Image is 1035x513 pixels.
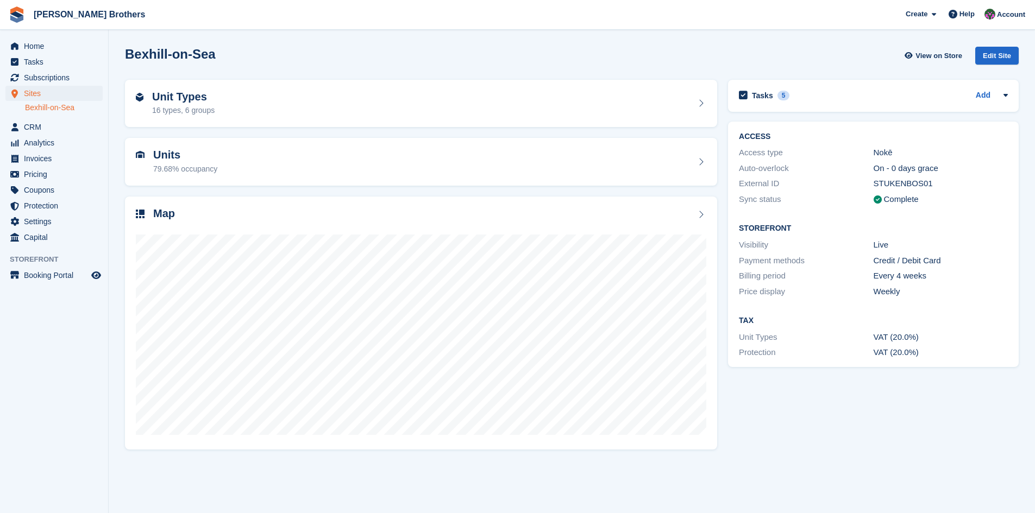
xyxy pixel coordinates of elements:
[5,167,103,182] a: menu
[874,270,1008,282] div: Every 4 weeks
[739,316,1008,325] h2: Tax
[5,230,103,245] a: menu
[903,47,967,65] a: View on Store
[25,103,103,113] a: Bexhill-on-Sea
[739,270,873,282] div: Billing period
[997,9,1025,20] span: Account
[24,151,89,166] span: Invoices
[5,54,103,69] a: menu
[24,167,89,182] span: Pricing
[29,5,149,23] a: [PERSON_NAME] Brothers
[739,147,873,159] div: Access type
[90,269,103,282] a: Preview store
[739,331,873,344] div: Unit Types
[777,91,790,100] div: 5
[739,162,873,175] div: Auto-overlock
[984,9,995,20] img: Nick Wright
[5,151,103,166] a: menu
[5,268,103,283] a: menu
[5,119,103,135] a: menu
[153,163,217,175] div: 79.68% occupancy
[5,214,103,229] a: menu
[752,91,773,100] h2: Tasks
[874,162,1008,175] div: On - 0 days grace
[874,147,1008,159] div: Nokē
[5,86,103,101] a: menu
[739,255,873,267] div: Payment methods
[5,198,103,213] a: menu
[874,331,1008,344] div: VAT (20.0%)
[915,50,962,61] span: View on Store
[24,214,89,229] span: Settings
[24,86,89,101] span: Sites
[959,9,975,20] span: Help
[5,182,103,198] a: menu
[884,193,919,206] div: Complete
[24,70,89,85] span: Subscriptions
[739,224,1008,233] h2: Storefront
[125,80,717,128] a: Unit Types 16 types, 6 groups
[153,149,217,161] h2: Units
[125,197,717,450] a: Map
[152,105,215,116] div: 16 types, 6 groups
[739,178,873,190] div: External ID
[24,182,89,198] span: Coupons
[874,239,1008,251] div: Live
[10,254,108,265] span: Storefront
[874,346,1008,359] div: VAT (20.0%)
[125,47,216,61] h2: Bexhill-on-Sea
[136,93,143,102] img: unit-type-icn-2b2737a686de81e16bb02015468b77c625bbabd49415b5ef34ead5e3b44a266d.svg
[24,119,89,135] span: CRM
[153,207,175,220] h2: Map
[739,132,1008,141] h2: ACCESS
[24,54,89,69] span: Tasks
[24,230,89,245] span: Capital
[24,39,89,54] span: Home
[739,286,873,298] div: Price display
[906,9,927,20] span: Create
[125,138,717,186] a: Units 79.68% occupancy
[739,193,873,206] div: Sync status
[976,90,990,102] a: Add
[24,135,89,150] span: Analytics
[975,47,1019,65] div: Edit Site
[9,7,25,23] img: stora-icon-8386f47178a22dfd0bd8f6a31ec36ba5ce8667c1dd55bd0f319d3a0aa187defe.svg
[5,39,103,54] a: menu
[874,178,1008,190] div: STUKENBOS01
[975,47,1019,69] a: Edit Site
[24,268,89,283] span: Booking Portal
[5,135,103,150] a: menu
[739,239,873,251] div: Visibility
[136,151,145,159] img: unit-icn-7be61d7bf1b0ce9d3e12c5938cc71ed9869f7b940bace4675aadf7bd6d80202e.svg
[152,91,215,103] h2: Unit Types
[136,210,145,218] img: map-icn-33ee37083ee616e46c38cad1a60f524a97daa1e2b2c8c0bc3eb3415660979fc1.svg
[5,70,103,85] a: menu
[874,286,1008,298] div: Weekly
[874,255,1008,267] div: Credit / Debit Card
[739,346,873,359] div: Protection
[24,198,89,213] span: Protection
